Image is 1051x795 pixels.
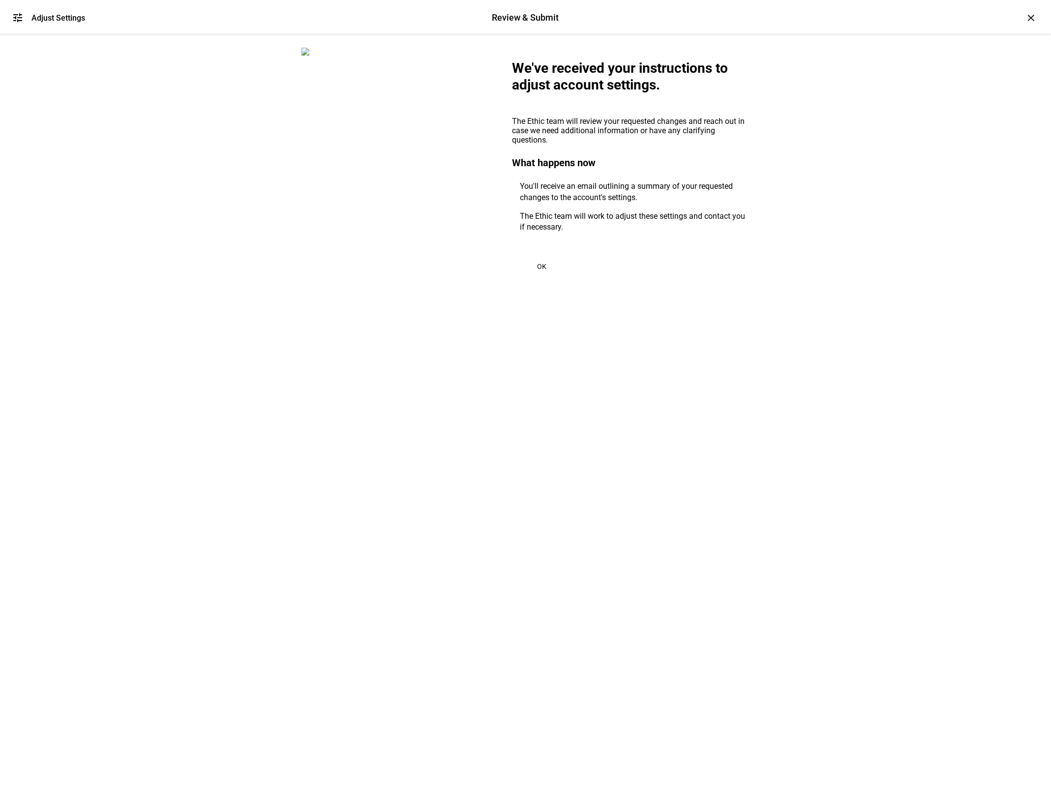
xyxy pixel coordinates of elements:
[512,60,751,93] div: We've received your instructions to adjust account settings.
[537,263,546,270] span: OK
[512,152,751,173] div: What happens now
[512,117,751,145] div: The Ethic team will review your requested changes and reach out in case we need additional inform...
[512,257,571,276] button: OK
[512,181,751,203] li: You'll receive an email outlining a summary of your requested changes to the account's settings.
[512,211,751,233] li: The Ethic team will work to adjust these settings and contact you if necessary.
[31,13,85,23] div: Adjust Settings
[301,48,309,56] img: report-zero.png
[12,12,24,24] mat-icon: tune
[1023,10,1039,26] div: ×
[492,11,559,24] div: Review & Submit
